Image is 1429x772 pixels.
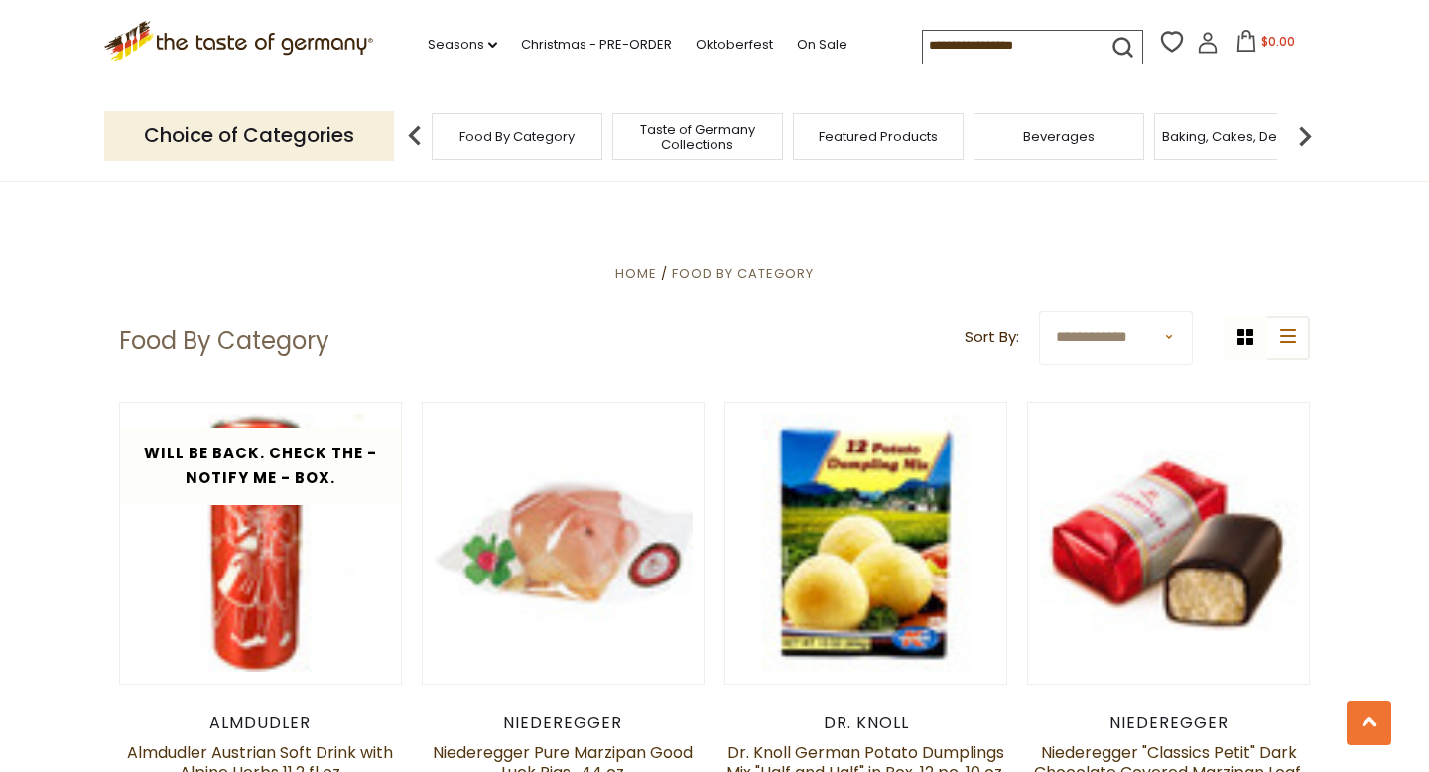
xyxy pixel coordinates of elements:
div: Dr. Knoll [724,713,1007,733]
img: Dr. Knoll German Potato Dumplings Mix "Half and Half" in Box, 12 pc. 10 oz. [725,403,1006,684]
a: Oktoberfest [696,34,773,56]
img: next arrow [1285,116,1325,156]
img: Niederegger "Classics Petit" Dark Chocolate Covered Marzipan Loaf, 15g [1028,439,1309,648]
div: Niederegger [1027,713,1310,733]
img: previous arrow [395,116,435,156]
a: Food By Category [672,264,814,283]
img: Niederegger Pure Marzipan Good Luck Pigs, .44 oz [423,403,704,684]
div: Niederegger [422,713,705,733]
a: On Sale [797,34,847,56]
a: Beverages [1023,129,1095,144]
a: Seasons [428,34,497,56]
a: Home [615,264,657,283]
label: Sort By: [965,325,1019,350]
a: Food By Category [459,129,575,144]
a: Baking, Cakes, Desserts [1162,129,1316,144]
h1: Food By Category [119,326,329,356]
button: $0.00 [1223,30,1307,60]
span: $0.00 [1261,33,1295,50]
a: Featured Products [819,129,938,144]
a: Taste of Germany Collections [618,122,777,152]
img: Almdudler Austrian Soft Drink with Alpine Herbs 11.2 fl oz [120,403,401,684]
p: Choice of Categories [104,111,394,160]
a: Christmas - PRE-ORDER [521,34,672,56]
div: Almdudler [119,713,402,733]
